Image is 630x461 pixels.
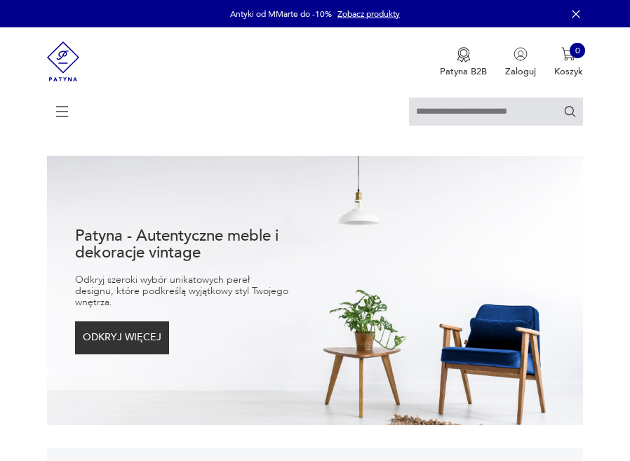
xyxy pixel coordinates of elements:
[570,43,585,58] div: 0
[514,47,528,61] img: Ikonka użytkownika
[563,105,577,118] button: Szukaj
[440,47,487,78] a: Ikona medaluPatyna B2B
[75,321,169,354] button: ODKRYJ WIĘCEJ
[75,274,288,308] p: Odkryj szeroki wybór unikatowych pereł designu, które podkreślą wyjątkowy styl Twojego wnętrza.
[440,47,487,78] button: Patyna B2B
[561,47,575,61] img: Ikona koszyka
[554,65,583,78] p: Koszyk
[75,335,169,342] a: ODKRYJ WIĘCEJ
[75,227,315,261] h1: Patyna - Autentyczne meble i dekoracje vintage
[505,47,536,78] button: Zaloguj
[337,8,400,20] a: Zobacz produkty
[47,27,79,95] img: Patyna - sklep z meblami i dekoracjami vintage
[440,65,487,78] p: Patyna B2B
[554,47,583,78] button: 0Koszyk
[230,8,332,20] p: Antyki od MMarte do -10%
[457,47,471,62] img: Ikona medalu
[505,65,536,78] p: Zaloguj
